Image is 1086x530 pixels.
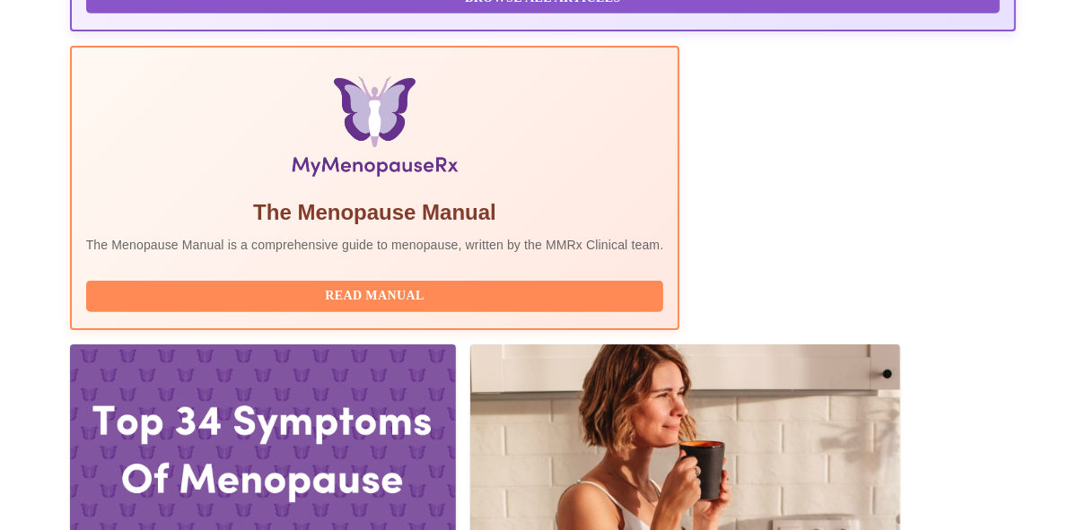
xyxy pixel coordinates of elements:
[86,287,669,302] a: Read Manual
[86,198,664,227] h5: The Menopause Manual
[86,281,664,312] button: Read Manual
[86,236,664,254] p: The Menopause Manual is a comprehensive guide to menopause, written by the MMRx Clinical team.
[178,76,572,184] img: Menopause Manual
[104,285,646,308] span: Read Manual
